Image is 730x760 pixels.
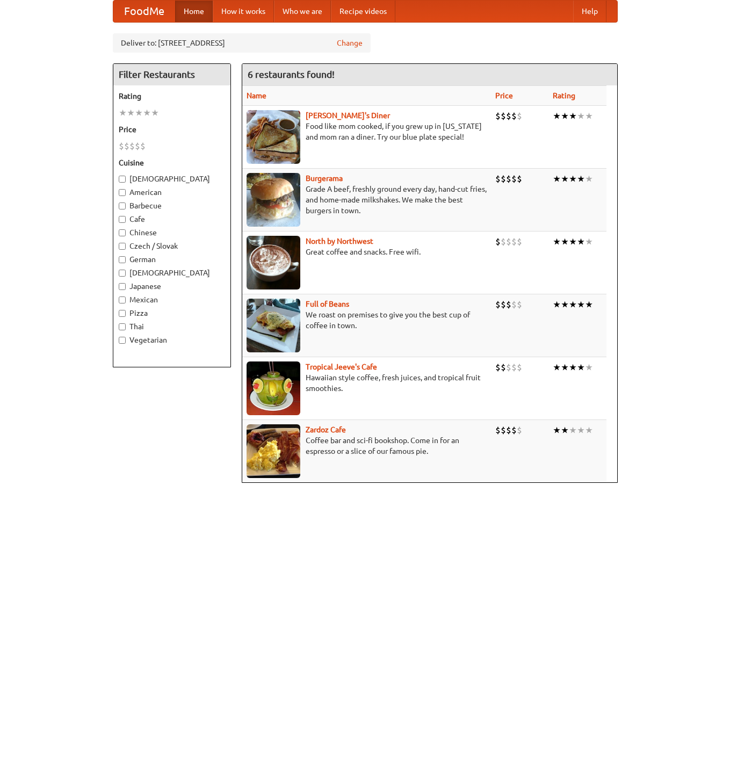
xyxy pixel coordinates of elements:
[113,1,175,22] a: FoodMe
[119,294,225,305] label: Mexican
[124,140,129,152] li: $
[561,110,569,122] li: ★
[511,236,517,248] li: $
[501,299,506,310] li: $
[511,173,517,185] li: $
[585,236,593,248] li: ★
[247,184,487,216] p: Grade A beef, freshly ground every day, hand-cut fries, and home-made milkshakes. We make the bes...
[119,254,225,265] label: German
[306,237,373,245] a: North by Northwest
[553,236,561,248] li: ★
[119,321,225,332] label: Thai
[569,299,577,310] li: ★
[306,174,343,183] a: Burgerama
[511,361,517,373] li: $
[517,299,522,310] li: $
[119,187,225,198] label: American
[306,111,390,120] a: [PERSON_NAME]'s Diner
[577,173,585,185] li: ★
[331,1,395,22] a: Recipe videos
[119,140,124,152] li: $
[140,140,146,152] li: $
[113,64,230,85] h4: Filter Restaurants
[127,107,135,119] li: ★
[561,361,569,373] li: ★
[119,283,126,290] input: Japanese
[495,173,501,185] li: $
[247,110,300,164] img: sallys.jpg
[247,361,300,415] img: jeeves.jpg
[247,173,300,227] img: burgerama.jpg
[585,299,593,310] li: ★
[506,110,511,122] li: $
[577,236,585,248] li: ★
[119,335,225,345] label: Vegetarian
[247,309,487,331] p: We roast on premises to give you the best cup of coffee in town.
[119,281,225,292] label: Japanese
[577,424,585,436] li: ★
[247,299,300,352] img: beans.jpg
[517,110,522,122] li: $
[569,173,577,185] li: ★
[135,140,140,152] li: $
[569,424,577,436] li: ★
[247,424,300,478] img: zardoz.jpg
[119,202,126,209] input: Barbecue
[561,424,569,436] li: ★
[585,361,593,373] li: ★
[119,216,126,223] input: Cafe
[213,1,274,22] a: How it works
[495,110,501,122] li: $
[585,173,593,185] li: ★
[501,361,506,373] li: $
[561,236,569,248] li: ★
[119,256,126,263] input: German
[495,424,501,436] li: $
[501,424,506,436] li: $
[247,247,487,257] p: Great coffee and snacks. Free wifi.
[306,300,349,308] a: Full of Beans
[569,110,577,122] li: ★
[247,236,300,289] img: north.jpg
[561,173,569,185] li: ★
[553,361,561,373] li: ★
[569,236,577,248] li: ★
[119,124,225,135] h5: Price
[135,107,143,119] li: ★
[511,110,517,122] li: $
[495,299,501,310] li: $
[506,361,511,373] li: $
[585,424,593,436] li: ★
[119,267,225,278] label: [DEMOGRAPHIC_DATA]
[506,173,511,185] li: $
[561,299,569,310] li: ★
[506,424,511,436] li: $
[585,110,593,122] li: ★
[119,310,126,317] input: Pizza
[517,424,522,436] li: $
[553,424,561,436] li: ★
[119,227,225,238] label: Chinese
[495,361,501,373] li: $
[151,107,159,119] li: ★
[511,424,517,436] li: $
[119,296,126,303] input: Mexican
[577,299,585,310] li: ★
[553,299,561,310] li: ★
[247,121,487,142] p: Food like mom cooked, if you grew up in [US_STATE] and mom ran a diner. Try our blue plate special!
[274,1,331,22] a: Who we are
[119,214,225,225] label: Cafe
[119,241,225,251] label: Czech / Slovak
[501,110,506,122] li: $
[553,173,561,185] li: ★
[337,38,363,48] a: Change
[119,337,126,344] input: Vegetarian
[506,236,511,248] li: $
[553,91,575,100] a: Rating
[119,157,225,168] h5: Cuisine
[143,107,151,119] li: ★
[501,173,506,185] li: $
